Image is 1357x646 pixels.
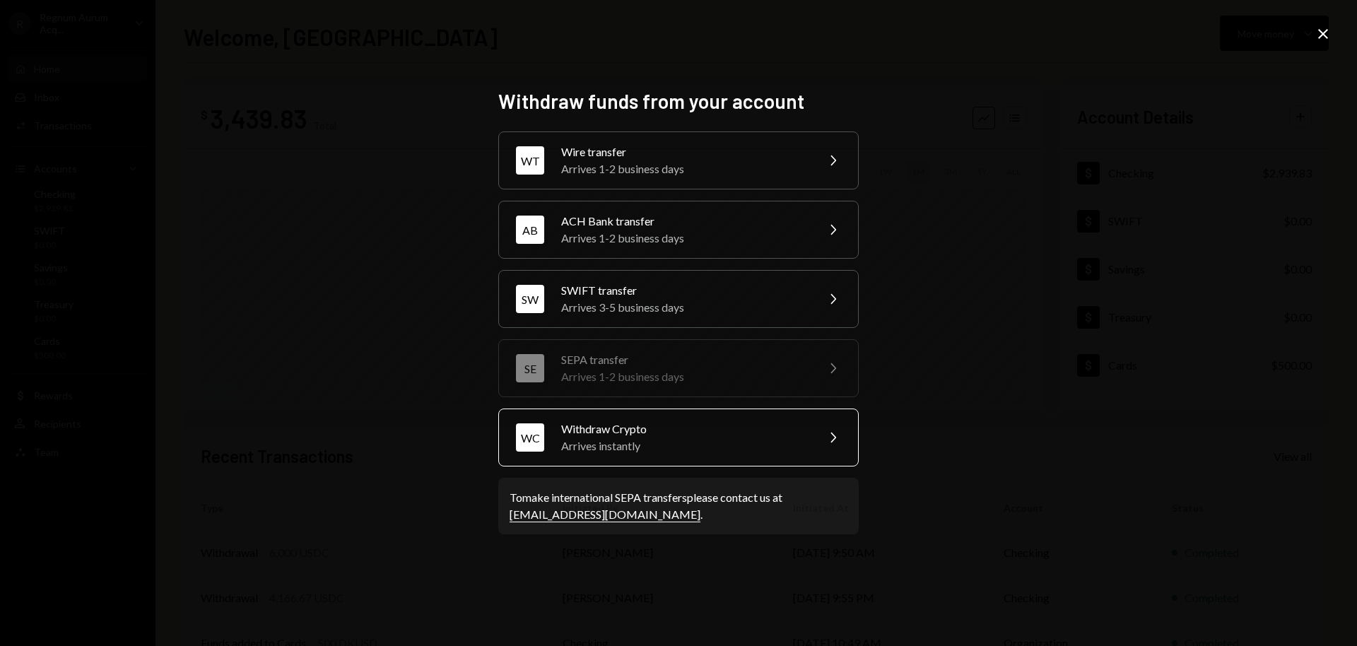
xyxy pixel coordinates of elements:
div: ACH Bank transfer [561,213,807,230]
button: SWSWIFT transferArrives 3-5 business days [498,270,859,328]
div: SWIFT transfer [561,282,807,299]
div: To make international SEPA transfers please contact us at . [510,489,847,523]
h2: Withdraw funds from your account [498,88,859,115]
div: SW [516,285,544,313]
div: Arrives instantly [561,437,807,454]
button: ABACH Bank transferArrives 1-2 business days [498,201,859,259]
div: Arrives 1-2 business days [561,160,807,177]
div: WC [516,423,544,452]
div: SEPA transfer [561,351,807,368]
div: AB [516,216,544,244]
div: SE [516,354,544,382]
button: WCWithdraw CryptoArrives instantly [498,409,859,466]
div: WT [516,146,544,175]
div: Withdraw Crypto [561,421,807,437]
a: [EMAIL_ADDRESS][DOMAIN_NAME] [510,507,700,522]
button: WTWire transferArrives 1-2 business days [498,131,859,189]
div: Arrives 1-2 business days [561,368,807,385]
div: Arrives 3-5 business days [561,299,807,316]
div: Arrives 1-2 business days [561,230,807,247]
button: SESEPA transferArrives 1-2 business days [498,339,859,397]
div: Wire transfer [561,143,807,160]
